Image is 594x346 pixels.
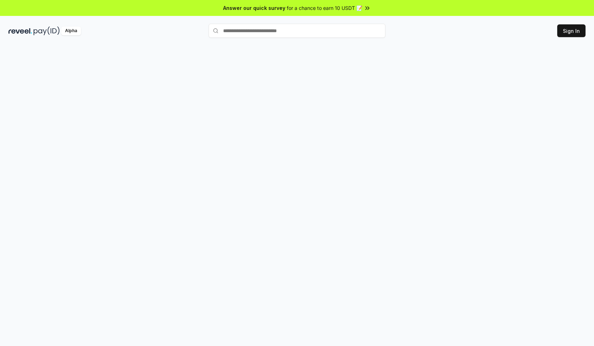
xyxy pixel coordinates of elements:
[61,27,81,35] div: Alpha
[287,4,362,12] span: for a chance to earn 10 USDT 📝
[8,27,32,35] img: reveel_dark
[223,4,285,12] span: Answer our quick survey
[557,24,586,37] button: Sign In
[34,27,60,35] img: pay_id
